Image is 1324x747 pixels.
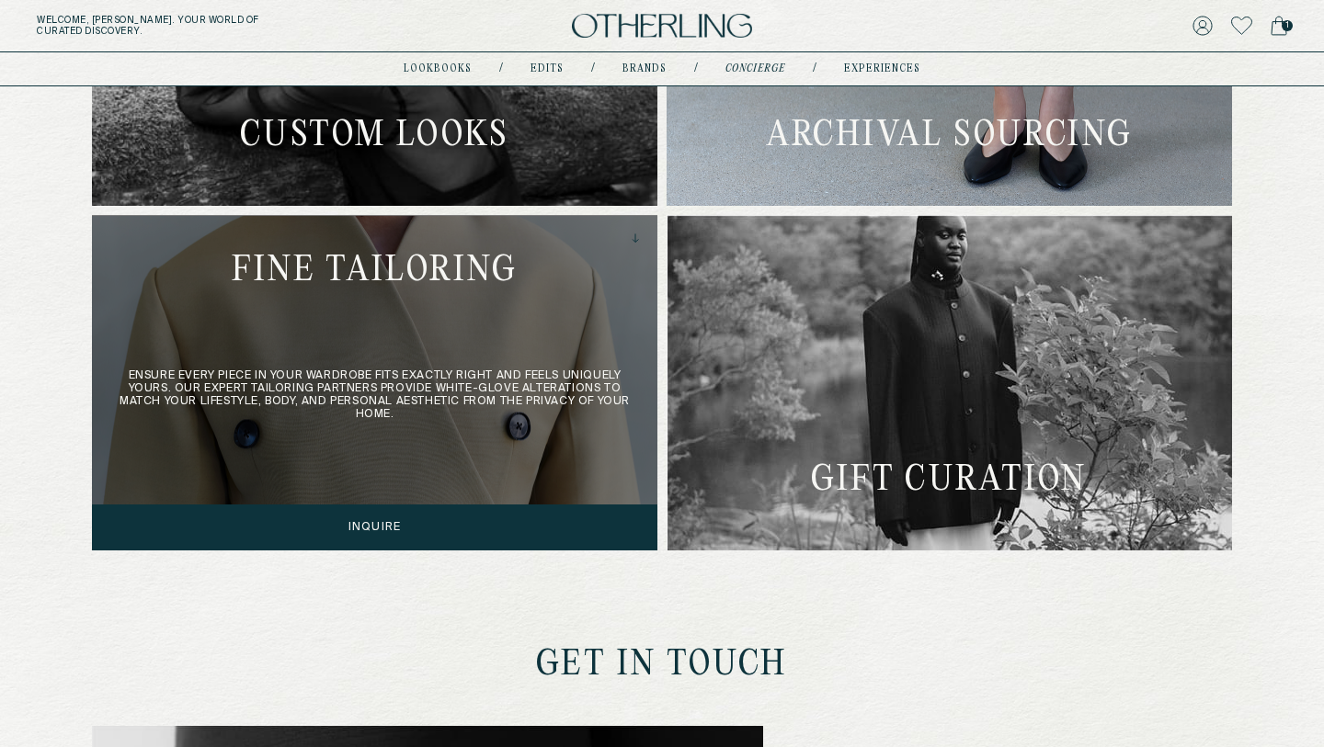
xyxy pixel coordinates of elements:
h3: get in touch [92,642,1232,689]
img: logo [572,14,752,39]
a: concierge [725,64,785,74]
a: experiences [844,64,920,74]
div: Ensure every piece in your wardrobe fits exactly right and feels uniquely yours. Our expert tailo... [92,215,657,550]
a: 1 [1271,13,1287,39]
h5: Welcome, [PERSON_NAME] . Your world of curated discovery. [37,15,412,37]
div: / [694,62,698,76]
div: / [813,62,816,76]
a: Brands [622,64,667,74]
span: 1 [1282,20,1293,31]
a: lookbooks [404,64,472,74]
a: Edits [531,64,564,74]
div: / [591,62,595,76]
div: / [499,62,503,76]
